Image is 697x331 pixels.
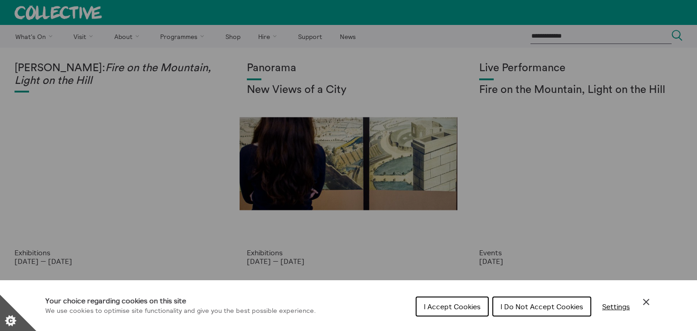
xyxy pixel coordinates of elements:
span: Settings [602,302,630,311]
button: I Do Not Accept Cookies [492,297,591,316]
p: We use cookies to optimise site functionality and give you the best possible experience. [45,306,316,316]
span: I Accept Cookies [424,302,481,311]
h1: Your choice regarding cookies on this site [45,295,316,306]
span: I Do Not Accept Cookies [501,302,583,311]
button: Settings [595,297,637,316]
button: Close Cookie Control [641,297,652,307]
button: I Accept Cookies [416,297,489,316]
